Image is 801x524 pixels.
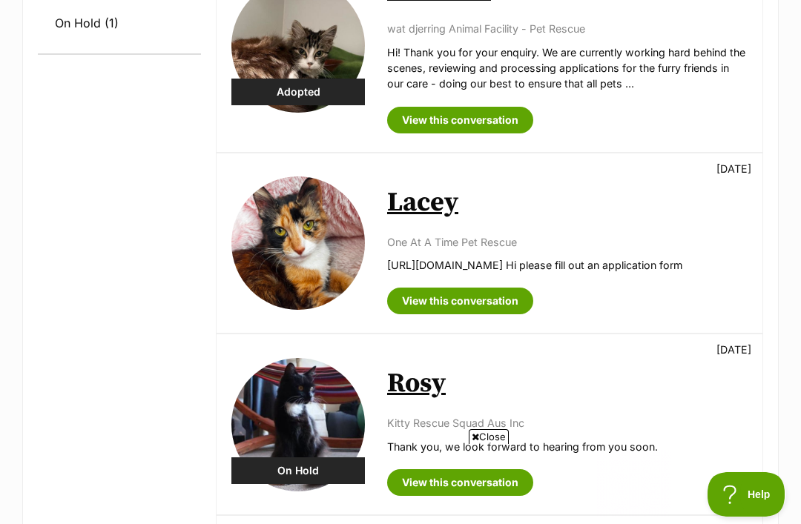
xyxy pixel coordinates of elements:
a: On Hold (1) [38,7,201,39]
p: One At A Time Pet Rescue [387,234,748,250]
p: [URL][DOMAIN_NAME] Hi please fill out an application form [387,257,748,273]
a: View this conversation [387,107,533,133]
p: [DATE] [716,342,751,357]
a: View this conversation [387,288,533,314]
iframe: Advertisement [131,450,670,517]
a: Rosy [387,367,446,400]
p: Thank you, we look forward to hearing from you soon. [387,439,748,454]
a: Lacey [387,186,458,219]
p: Hi! Thank you for your enquiry. We are currently working hard behind the scenes, reviewing and pr... [387,44,748,92]
img: Rosy [231,358,365,491]
span: Close [469,429,509,444]
iframe: Help Scout Beacon - Open [708,472,786,517]
p: [DATE] [716,161,751,176]
p: Kitty Rescue Squad Aus Inc [387,415,748,431]
p: wat djerring Animal Facility - Pet Rescue [387,21,748,36]
div: Adopted [231,79,365,105]
img: Lacey [231,176,365,310]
